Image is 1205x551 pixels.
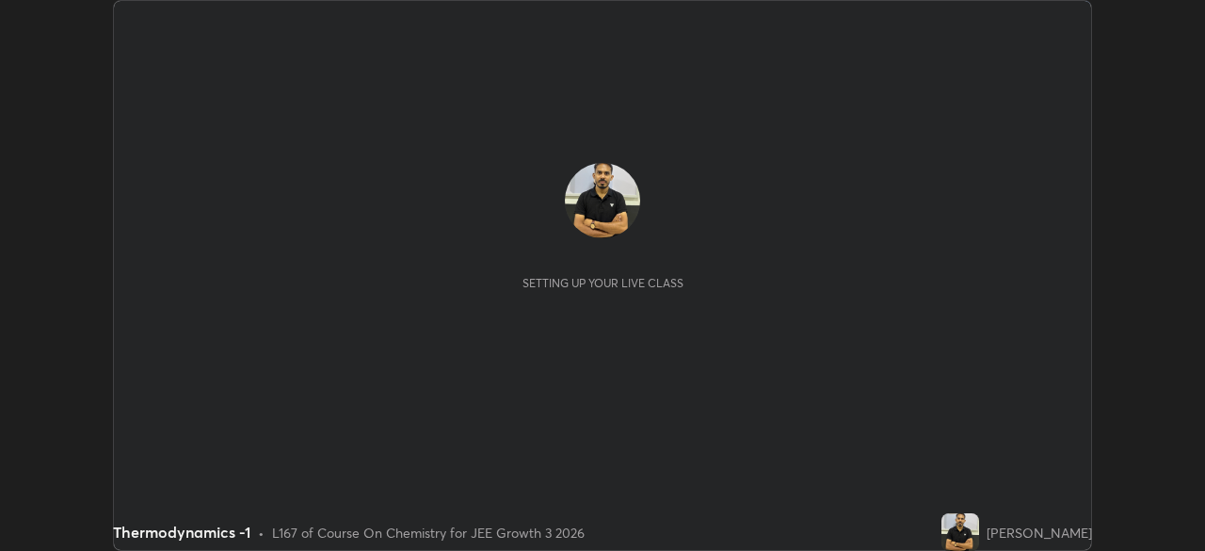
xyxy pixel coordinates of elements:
[113,521,250,543] div: Thermodynamics -1
[941,513,979,551] img: 4b948ef306c6453ca69e7615344fc06d.jpg
[522,276,683,290] div: Setting up your live class
[987,523,1092,543] div: [PERSON_NAME]
[272,523,585,543] div: L167 of Course On Chemistry for JEE Growth 3 2026
[565,163,640,238] img: 4b948ef306c6453ca69e7615344fc06d.jpg
[258,523,265,543] div: •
